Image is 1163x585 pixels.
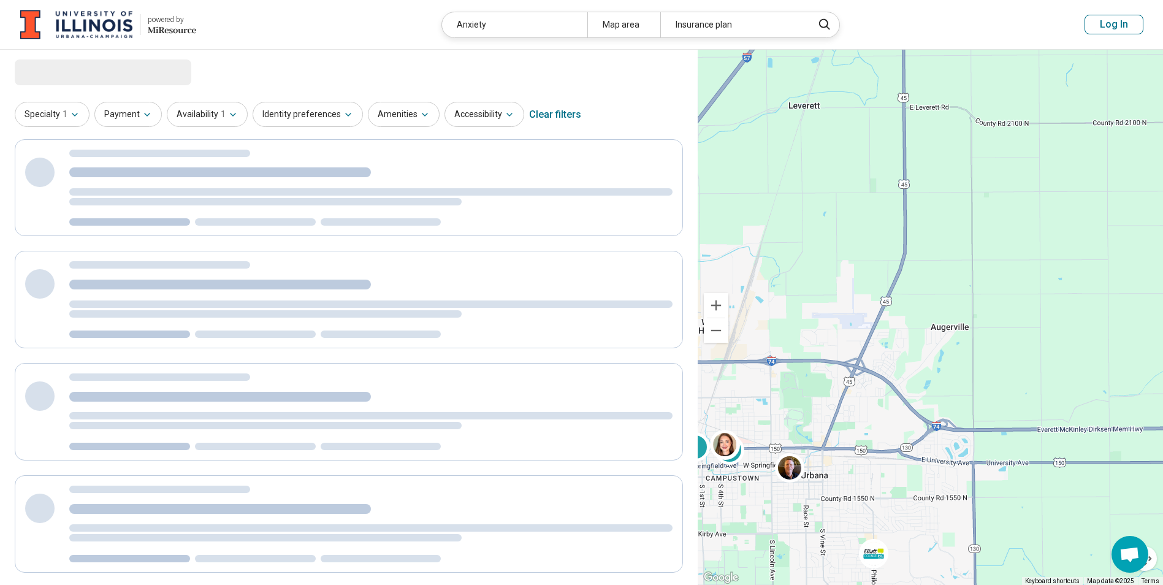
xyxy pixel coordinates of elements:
button: Zoom in [704,293,728,318]
div: 3 [680,432,709,462]
button: Zoom out [704,318,728,343]
div: Clear filters [529,100,581,129]
div: Insurance plan [660,12,806,37]
button: Payment [94,102,162,127]
button: Amenities [368,102,440,127]
div: powered by [148,14,196,25]
a: Terms (opens in new tab) [1142,578,1159,584]
button: Availability1 [167,102,248,127]
button: Specialty1 [15,102,90,127]
span: Loading... [15,59,118,84]
button: Log In [1085,15,1143,34]
span: Map data ©2025 [1087,578,1134,584]
div: Anxiety [442,12,587,37]
button: Accessibility [444,102,524,127]
span: 1 [221,108,226,121]
a: University of Illinois at Urbana-Champaignpowered by [20,10,196,39]
div: Open chat [1112,536,1148,573]
button: Identity preferences [253,102,363,127]
img: University of Illinois at Urbana-Champaign [20,10,132,39]
span: 1 [63,108,67,121]
div: Map area [587,12,660,37]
